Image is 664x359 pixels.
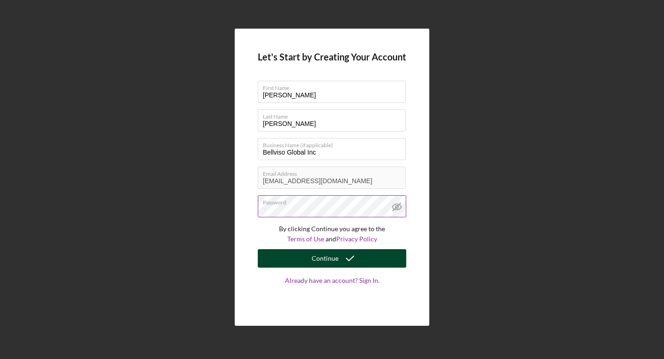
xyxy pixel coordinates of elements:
[258,249,406,268] button: Continue
[263,81,406,91] label: First Name
[263,110,406,120] label: Last Name
[336,235,377,243] a: Privacy Policy
[287,235,324,243] a: Terms of Use
[263,167,406,177] label: Email Address
[258,52,406,62] h4: Let's Start by Creating Your Account
[263,138,406,149] label: Business Name (if applicable)
[258,277,406,303] a: Already have an account? Sign In.
[263,196,406,206] label: Password
[258,224,406,245] p: By clicking Continue you agree to the and
[312,249,338,268] div: Continue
